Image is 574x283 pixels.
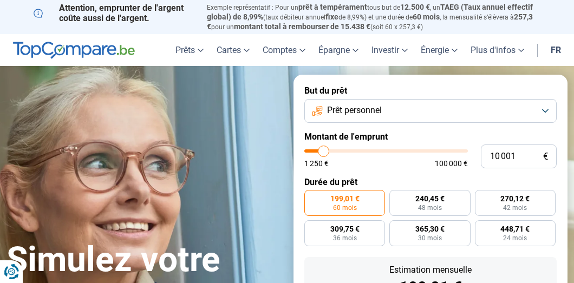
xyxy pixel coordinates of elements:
[327,104,382,116] span: Prêt personnel
[418,205,442,211] span: 48 mois
[503,235,527,241] span: 24 mois
[365,34,414,66] a: Investir
[207,3,533,21] span: TAEG (Taux annuel effectif global) de 8,99%
[500,195,530,202] span: 270,12 €
[333,235,357,241] span: 36 mois
[34,3,194,23] p: Attention, emprunter de l'argent coûte aussi de l'argent.
[544,34,568,66] a: fr
[304,131,557,142] label: Montant de l'emprunt
[298,3,367,11] span: prêt à tempérament
[400,3,430,11] span: 12.500 €
[418,235,442,241] span: 30 mois
[304,160,329,167] span: 1 250 €
[413,12,440,21] span: 60 mois
[312,34,365,66] a: Épargne
[415,225,445,233] span: 365,30 €
[207,12,533,31] span: 257,3 €
[503,205,527,211] span: 42 mois
[330,195,360,202] span: 199,01 €
[415,195,445,202] span: 240,45 €
[435,160,468,167] span: 100 000 €
[210,34,256,66] a: Cartes
[330,225,360,233] span: 309,75 €
[234,22,370,31] span: montant total à rembourser de 15.438 €
[333,205,357,211] span: 60 mois
[207,3,540,31] p: Exemple représentatif : Pour un tous but de , un (taux débiteur annuel de 8,99%) et une durée de ...
[304,99,557,123] button: Prêt personnel
[464,34,531,66] a: Plus d'infos
[169,34,210,66] a: Prêts
[543,152,548,161] span: €
[414,34,464,66] a: Énergie
[304,85,557,96] label: But du prêt
[304,177,557,187] label: Durée du prêt
[325,12,338,21] span: fixe
[256,34,312,66] a: Comptes
[500,225,530,233] span: 448,71 €
[313,266,548,274] div: Estimation mensuelle
[13,42,135,59] img: TopCompare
